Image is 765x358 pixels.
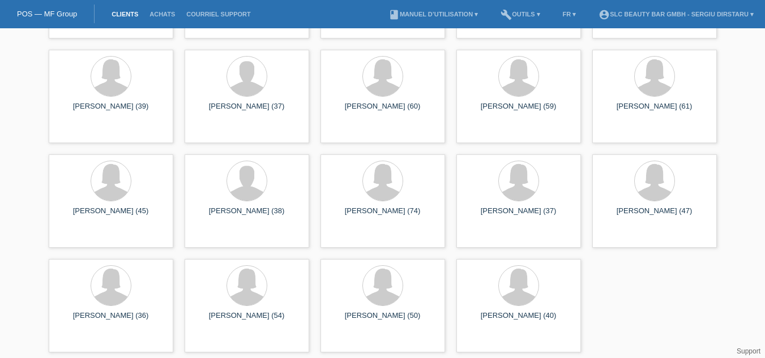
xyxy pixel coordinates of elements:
[465,206,572,225] div: [PERSON_NAME] (37)
[330,102,436,120] div: [PERSON_NAME] (60)
[601,102,708,120] div: [PERSON_NAME] (61)
[17,10,77,18] a: POS — MF Group
[330,311,436,329] div: [PERSON_NAME] (50)
[501,9,512,20] i: build
[465,102,572,120] div: [PERSON_NAME] (59)
[593,11,759,18] a: account_circleSLC Beauty Bar GmbH - Sergiu Dirstaru ▾
[181,11,256,18] a: Courriel Support
[106,11,144,18] a: Clients
[330,206,436,225] div: [PERSON_NAME] (74)
[58,311,164,329] div: [PERSON_NAME] (36)
[194,102,300,120] div: [PERSON_NAME] (37)
[144,11,181,18] a: Achats
[495,11,545,18] a: buildOutils ▾
[194,206,300,225] div: [PERSON_NAME] (38)
[194,311,300,329] div: [PERSON_NAME] (54)
[388,9,400,20] i: book
[58,206,164,225] div: [PERSON_NAME] (45)
[737,347,760,355] a: Support
[465,311,572,329] div: [PERSON_NAME] (40)
[601,206,708,225] div: [PERSON_NAME] (47)
[557,11,582,18] a: FR ▾
[383,11,484,18] a: bookManuel d’utilisation ▾
[58,102,164,120] div: [PERSON_NAME] (39)
[599,9,610,20] i: account_circle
